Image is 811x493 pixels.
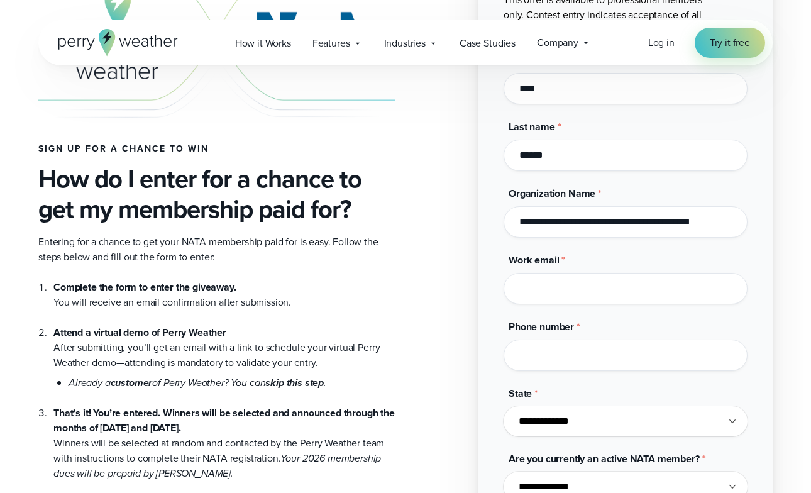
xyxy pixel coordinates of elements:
li: After submitting, you’ll get an email with a link to schedule your virtual Perry Weather demo—att... [53,310,395,391]
strong: customer [111,375,153,390]
em: Your 2026 membership dues will be prepaid by [PERSON_NAME]. [53,451,381,480]
strong: Complete the form to enter the giveaway. [53,280,236,294]
strong: Attend a virtual demo of Perry Weather [53,325,226,340]
h4: Sign up for a chance to win [38,144,395,154]
li: Winners will be selected at random and contacted by the Perry Weather team with instructions to c... [53,391,395,481]
span: Phone number [509,319,574,334]
li: You will receive an email confirmation after submission. [53,280,395,310]
em: Already a of Perry Weather? You can . [69,375,326,390]
span: How it Works [235,36,291,51]
span: Try it free [710,35,750,50]
strong: skip this step [265,375,324,390]
p: Entering for a chance to get your NATA membership paid for is easy. Follow the steps below and fi... [38,235,395,265]
h3: How do I enter for a chance to get my membership paid for? [38,164,395,224]
span: Features [312,36,350,51]
span: Case Studies [460,36,516,51]
span: Last name [509,119,555,134]
span: Work email [509,253,559,267]
span: State [509,386,532,401]
a: Log in [648,35,675,50]
strong: That’s it! You’re entered. Winners will be selected and announced through the months of [DATE] an... [53,406,395,435]
a: Try it free [695,28,765,58]
span: Company [537,35,578,50]
a: Case Studies [449,30,526,56]
span: Organization Name [509,186,595,201]
span: Industries [384,36,426,51]
span: Are you currently an active NATA member? [509,451,700,466]
a: How it Works [224,30,302,56]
